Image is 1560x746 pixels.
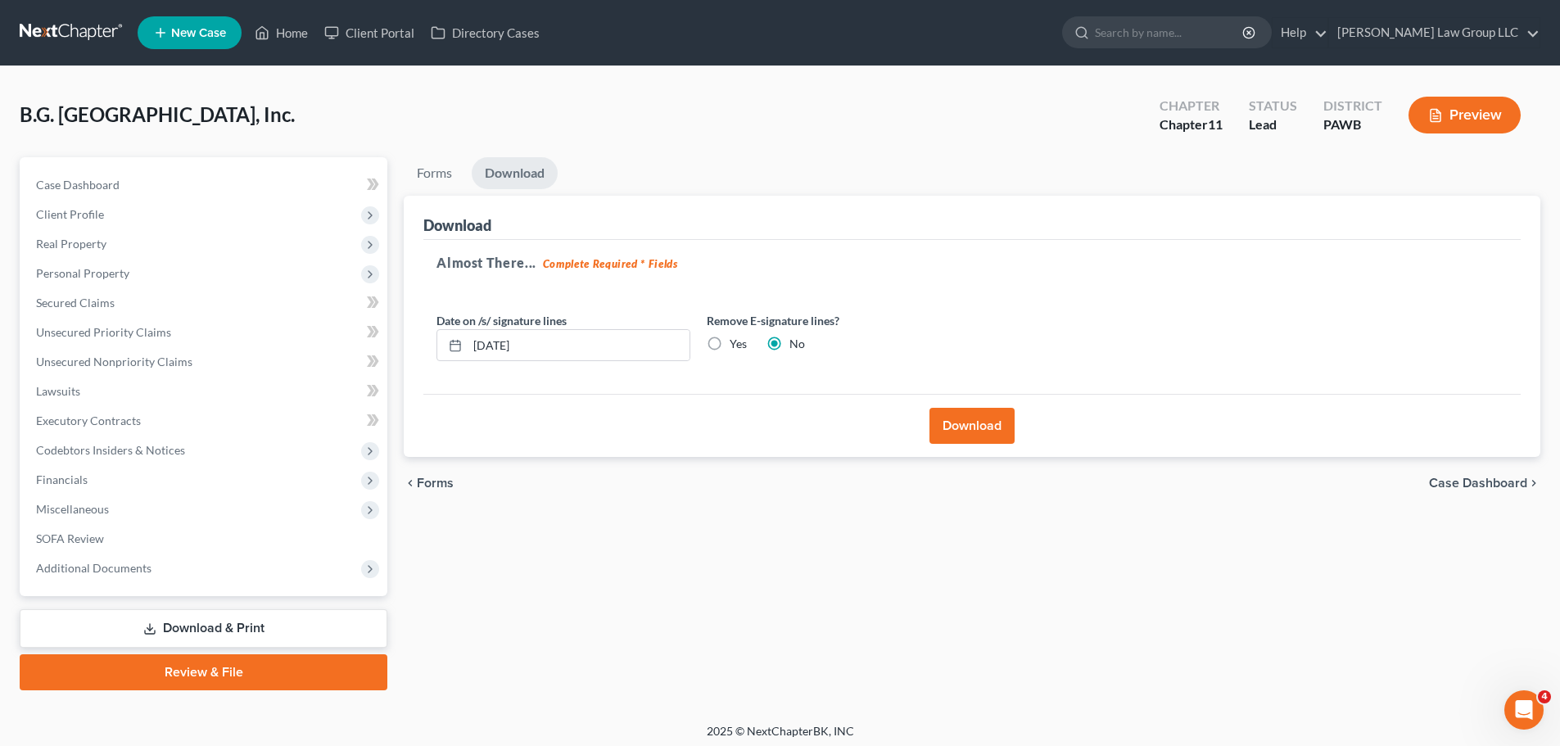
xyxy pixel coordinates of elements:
[472,157,558,189] a: Download
[404,477,417,490] i: chevron_left
[36,237,106,251] span: Real Property
[1429,477,1540,490] a: Case Dashboard chevron_right
[23,170,387,200] a: Case Dashboard
[36,502,109,516] span: Miscellaneous
[1323,115,1382,134] div: PAWB
[23,347,387,377] a: Unsecured Nonpriority Claims
[36,384,80,398] span: Lawsuits
[36,443,185,457] span: Codebtors Insiders & Notices
[1329,18,1540,47] a: [PERSON_NAME] Law Group LLC
[1273,18,1327,47] a: Help
[423,215,491,235] div: Download
[36,472,88,486] span: Financials
[1160,97,1223,115] div: Chapter
[436,312,567,329] label: Date on /s/ signature lines
[23,406,387,436] a: Executory Contracts
[36,296,115,310] span: Secured Claims
[36,531,104,545] span: SOFA Review
[436,253,1508,273] h5: Almost There...
[36,325,171,339] span: Unsecured Priority Claims
[1409,97,1521,133] button: Preview
[468,330,690,361] input: MM/DD/YYYY
[246,18,316,47] a: Home
[543,257,678,270] strong: Complete Required * Fields
[929,408,1015,444] button: Download
[1249,97,1297,115] div: Status
[23,318,387,347] a: Unsecured Priority Claims
[36,414,141,427] span: Executory Contracts
[1538,690,1551,703] span: 4
[789,336,805,352] label: No
[417,477,454,490] span: Forms
[316,18,423,47] a: Client Portal
[36,266,129,280] span: Personal Property
[1504,690,1544,730] iframe: Intercom live chat
[171,27,226,39] span: New Case
[20,609,387,648] a: Download & Print
[423,18,548,47] a: Directory Cases
[707,312,961,329] label: Remove E-signature lines?
[730,336,747,352] label: Yes
[1527,477,1540,490] i: chevron_right
[1249,115,1297,134] div: Lead
[1095,17,1245,47] input: Search by name...
[36,178,120,192] span: Case Dashboard
[1160,115,1223,134] div: Chapter
[20,102,295,126] span: B.G. [GEOGRAPHIC_DATA], Inc.
[1323,97,1382,115] div: District
[1429,477,1527,490] span: Case Dashboard
[404,157,465,189] a: Forms
[23,377,387,406] a: Lawsuits
[36,355,192,368] span: Unsecured Nonpriority Claims
[1208,116,1223,132] span: 11
[20,654,387,690] a: Review & File
[404,477,476,490] button: chevron_left Forms
[23,288,387,318] a: Secured Claims
[36,207,104,221] span: Client Profile
[36,561,151,575] span: Additional Documents
[23,524,387,554] a: SOFA Review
